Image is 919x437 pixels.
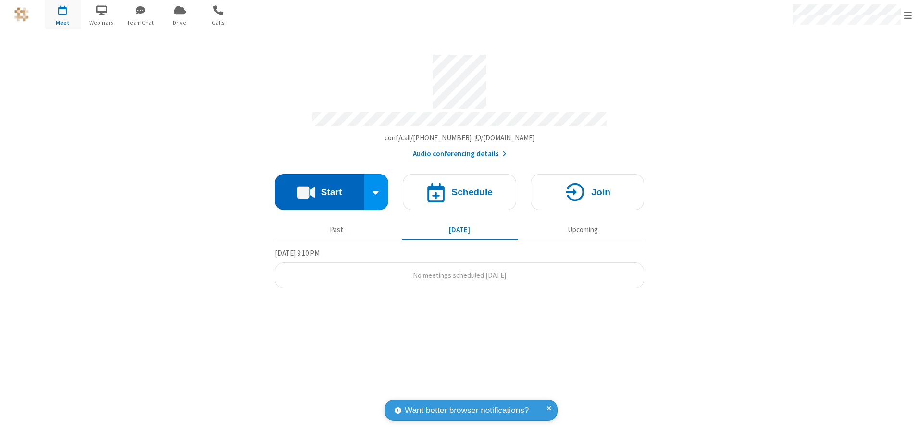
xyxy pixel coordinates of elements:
span: Meet [45,18,81,27]
img: QA Selenium DO NOT DELETE OR CHANGE [14,7,29,22]
button: [DATE] [402,221,518,239]
h4: Join [591,187,610,197]
h4: Start [321,187,342,197]
span: Calls [200,18,236,27]
section: Today's Meetings [275,248,644,289]
div: Start conference options [364,174,389,210]
span: Copy my meeting room link [385,133,535,142]
section: Account details [275,48,644,160]
button: Start [275,174,364,210]
button: Copy my meeting room linkCopy my meeting room link [385,133,535,144]
span: [DATE] 9:10 PM [275,249,320,258]
span: Team Chat [123,18,159,27]
button: Audio conferencing details [413,149,507,160]
span: Drive [161,18,198,27]
span: Want better browser notifications? [405,404,529,417]
button: Join [531,174,644,210]
span: Webinars [84,18,120,27]
h4: Schedule [451,187,493,197]
button: Upcoming [525,221,641,239]
button: Schedule [403,174,516,210]
span: No meetings scheduled [DATE] [413,271,506,280]
button: Past [279,221,395,239]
